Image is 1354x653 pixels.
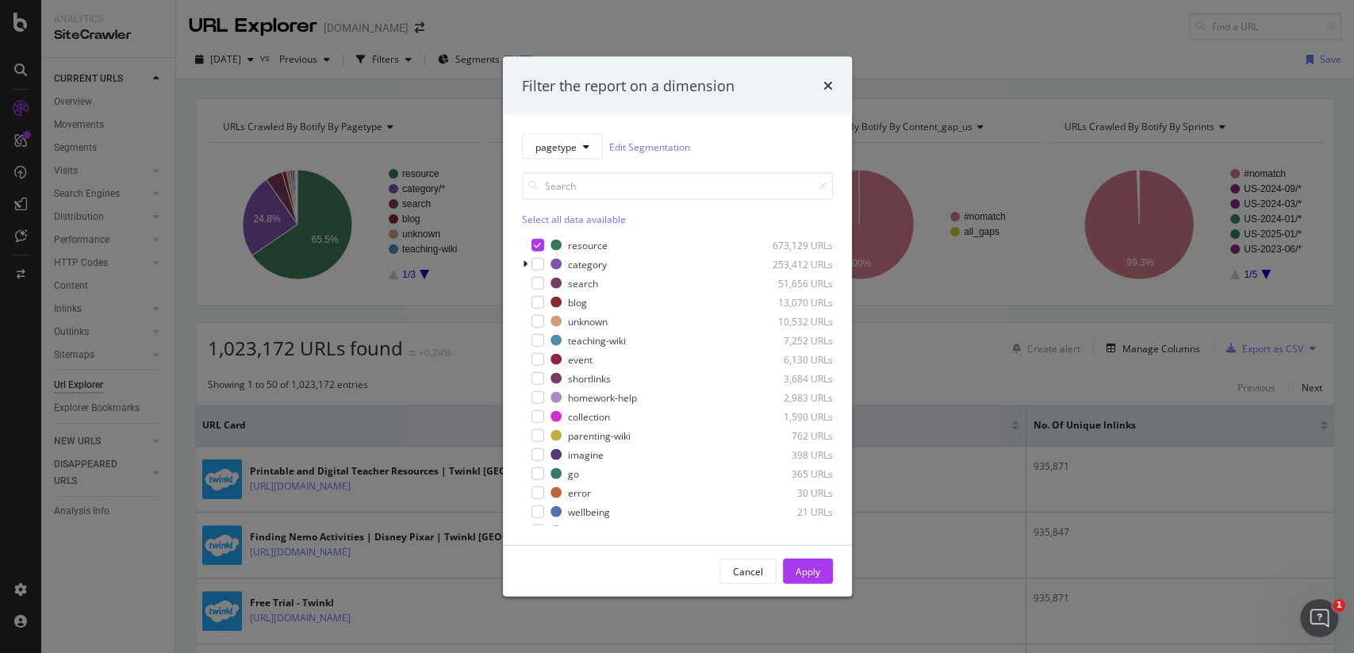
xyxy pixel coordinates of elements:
div: Apply [796,564,820,578]
div: category [568,257,607,271]
div: homework-help [568,390,637,404]
div: 398 URLs [755,447,833,461]
div: 762 URLs [755,428,833,442]
div: error [568,486,591,499]
div: Filter the report on a dimension [522,75,735,96]
button: Cancel [719,559,777,584]
div: unknown [568,314,608,328]
div: resource [568,238,608,252]
div: 13,070 URLs [755,295,833,309]
div: 30 URLs [755,486,833,499]
div: search [568,276,598,290]
div: 2,983 URLs [755,390,833,404]
div: modal [503,56,852,597]
div: ai [568,524,576,537]
div: 7,252 URLs [755,333,833,347]
div: blog [568,295,587,309]
div: 673,129 URLs [755,238,833,252]
div: times [823,75,833,96]
a: Edit Segmentation [609,138,690,155]
div: go [568,467,579,480]
div: 10,532 URLs [755,314,833,328]
div: shortlinks [568,371,611,385]
div: 365 URLs [755,467,833,480]
div: 1,590 URLs [755,409,833,423]
div: Cancel [733,564,763,578]
div: imagine [568,447,604,461]
div: 6,130 URLs [755,352,833,366]
span: pagetype [535,140,577,153]
div: teaching-wiki [568,333,626,347]
div: wellbeing [568,505,610,518]
div: 3,684 URLs [755,371,833,385]
div: event [568,352,593,366]
div: 19 URLs [755,524,833,537]
div: Select all data available [522,213,833,226]
div: 51,656 URLs [755,276,833,290]
div: 21 URLs [755,505,833,518]
div: parenting-wiki [568,428,631,442]
div: 253,412 URLs [755,257,833,271]
button: Apply [783,559,833,584]
span: 1 [1333,599,1345,612]
iframe: Intercom live chat [1300,599,1338,637]
input: Search [522,172,833,200]
button: pagetype [522,134,603,159]
div: collection [568,409,610,423]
